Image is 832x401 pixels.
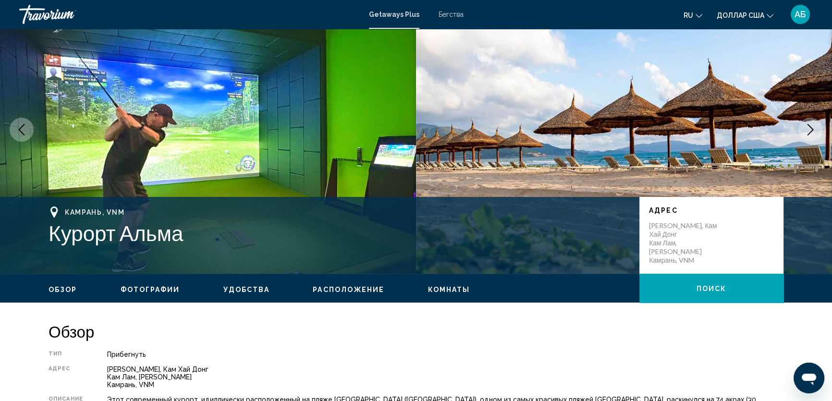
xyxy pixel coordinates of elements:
[798,118,822,142] button: Следующее изображение
[49,365,71,372] font: Адрес
[639,274,783,303] button: Поиск
[223,285,270,294] button: Удобства
[49,322,94,341] font: Обзор
[107,373,192,381] font: Кам Лам, [PERSON_NAME]
[788,4,813,24] button: Меню пользователя
[684,8,702,22] button: Изменить язык
[313,285,384,294] button: Расположение
[794,363,824,393] iframe: Кнопка запуска окна обмена сообщениями
[428,286,470,293] font: Комнаты
[684,12,693,19] font: ru
[49,220,183,245] font: Курорт Альма
[649,207,678,214] font: Адрес
[65,208,124,216] font: Камрань, VNM
[428,285,470,294] button: Комнаты
[717,8,773,22] button: Изменить валюту
[649,221,717,238] font: [PERSON_NAME], Кам Хай Донг
[369,11,419,18] a: Getaways Plus
[121,286,180,293] font: Фотографии
[223,286,270,293] font: Удобства
[107,351,146,358] font: Прибегнуть
[121,285,180,294] button: Фотографии
[49,351,62,357] font: Тип
[10,118,34,142] button: Предыдущее изображение
[439,11,464,18] a: Бегства
[649,239,702,255] font: Кам Лам, [PERSON_NAME]
[107,381,154,389] font: Камрань, VNM
[49,285,77,294] button: Обзор
[49,286,77,293] font: Обзор
[649,256,694,264] font: Камрань, VNM
[795,9,806,19] font: АБ
[697,285,727,292] font: Поиск
[313,286,384,293] font: Расположение
[19,5,359,24] a: Травориум
[717,12,764,19] font: доллар США
[107,365,208,373] font: [PERSON_NAME], Кам Хай Донг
